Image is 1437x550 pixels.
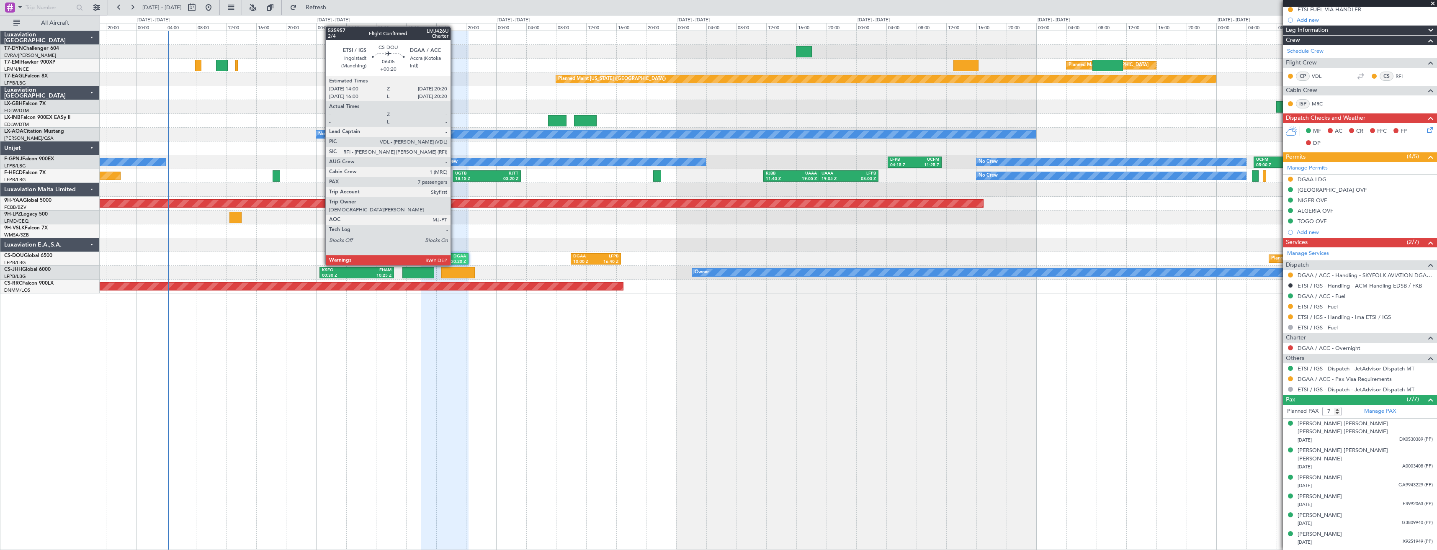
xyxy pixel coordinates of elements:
a: CS-DOUGlobal 6500 [4,253,52,258]
div: 16:00 [256,23,286,31]
div: [GEOGRAPHIC_DATA] OVF [1298,186,1367,193]
div: 10:00 Z [573,259,596,265]
div: 20:00 [286,23,316,31]
a: DGAA / ACC - Handling - SKYFOLK AVIATION DGAA/ACC [1298,272,1433,279]
div: 19:05 Z [791,176,817,182]
a: ETSI / IGS - Handling - Ima ETSI / IGS [1298,314,1391,321]
div: DGAA [445,254,466,260]
span: (2/7) [1407,238,1419,247]
span: DP [1313,139,1321,148]
span: CS-JHH [4,267,22,272]
a: Manage Permits [1287,164,1328,172]
a: EVRA/[PERSON_NAME] [4,52,56,59]
span: T7-EAGL [4,74,25,79]
a: LX-AOACitation Mustang [4,129,64,134]
div: [DATE] - [DATE] [858,17,890,24]
div: 20:00 [646,23,676,31]
div: 11:40 Z [766,176,791,182]
div: 16:00 [436,23,466,31]
span: G3809940 (PP) [1402,519,1433,527]
a: EDLW/DTM [4,108,29,114]
label: Planned PAX [1287,407,1319,416]
span: [DATE] - [DATE] [142,4,182,11]
div: ALGERIA OVF [1298,207,1333,214]
a: LFPB/LBG [4,273,26,280]
a: [PERSON_NAME]/QSA [4,135,54,141]
div: [DATE] - [DATE] [1218,17,1250,24]
span: T7-EMI [4,60,21,65]
span: Crew [1286,36,1300,45]
button: All Aircraft [9,16,91,30]
div: 00:00 [1216,23,1246,31]
span: LX-GBH [4,101,23,106]
span: Cabin Crew [1286,86,1317,95]
div: EHAM [357,267,391,273]
div: 04:00 [1246,23,1277,31]
div: [DATE] - [DATE] [1038,17,1070,24]
a: WMSA/SZB [4,232,29,238]
div: 04:00 [166,23,196,31]
div: 04:00 [346,23,376,31]
a: T7-DYNChallenger 604 [4,46,59,51]
a: ETSI / IGS - Dispatch - JetAdvisor Dispatch MT [1298,386,1414,393]
span: T7-DYN [4,46,23,51]
a: DGAA / ACC - Fuel [1298,293,1345,300]
div: 04:00 [526,23,556,31]
span: Dispatch Checks and Weather [1286,113,1365,123]
a: LFPB/LBG [4,163,26,169]
div: 08:00 [917,23,947,31]
span: DX0530389 (PP) [1399,436,1433,443]
span: Others [1286,354,1304,363]
div: LFPB [890,157,914,163]
div: 20:00 [106,23,136,31]
span: [DATE] [1298,483,1312,489]
span: FFC [1377,127,1387,136]
div: 00:00 [136,23,166,31]
div: 00:00 [1036,23,1066,31]
div: Owner [695,266,709,279]
span: (4/5) [1407,152,1419,161]
div: No Crew [979,170,998,182]
div: ISP [1296,99,1310,108]
span: F-GPNJ [4,157,22,162]
span: [DATE] [1298,501,1312,508]
span: Services [1286,238,1308,247]
div: 14:00 Z [423,259,445,265]
a: ETSI / IGS - Handling - ACM Handling EDSB / FKB [1298,282,1422,289]
div: 10:25 Z [357,273,391,279]
div: [PERSON_NAME] [PERSON_NAME] [PERSON_NAME] [PERSON_NAME] [1298,420,1433,436]
div: 08:00 [1097,23,1127,31]
a: LFPB/LBG [4,260,26,266]
a: 9H-YAAGlobal 5000 [4,198,52,203]
span: F-HECD [4,170,23,175]
div: 05:00 Z [1256,162,1284,168]
span: Leg Information [1286,26,1328,35]
div: 00:00 [856,23,886,31]
button: Refresh [286,1,336,14]
div: UCFM [915,157,939,163]
div: 16:00 [796,23,827,31]
div: 12:00 [226,23,256,31]
span: 9H-LPZ [4,212,21,217]
div: 16:40 Z [596,259,618,265]
a: EDLW/DTM [4,121,29,128]
div: [PERSON_NAME] [PERSON_NAME] [PERSON_NAME] [1298,447,1433,463]
div: 19:05 Z [822,176,849,182]
div: 16:00 [976,23,1007,31]
a: LFMN/NCE [4,66,29,72]
span: Dispatch [1286,260,1309,270]
a: LFMD/CEQ [4,218,28,224]
a: LX-GBHFalcon 7X [4,101,46,106]
a: T7-EAGLFalcon 8X [4,74,48,79]
span: Charter [1286,333,1306,343]
a: CS-RRCFalcon 900LX [4,281,54,286]
div: 12:00 [946,23,976,31]
span: Flight Crew [1286,58,1317,68]
div: 16:00 [616,23,646,31]
div: 08:00 [556,23,586,31]
div: 12:00 [586,23,616,31]
div: UAAA [822,171,849,177]
div: 04:00 [886,23,917,31]
div: UAAA [791,171,817,177]
div: DGAA LDG [1298,176,1326,183]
